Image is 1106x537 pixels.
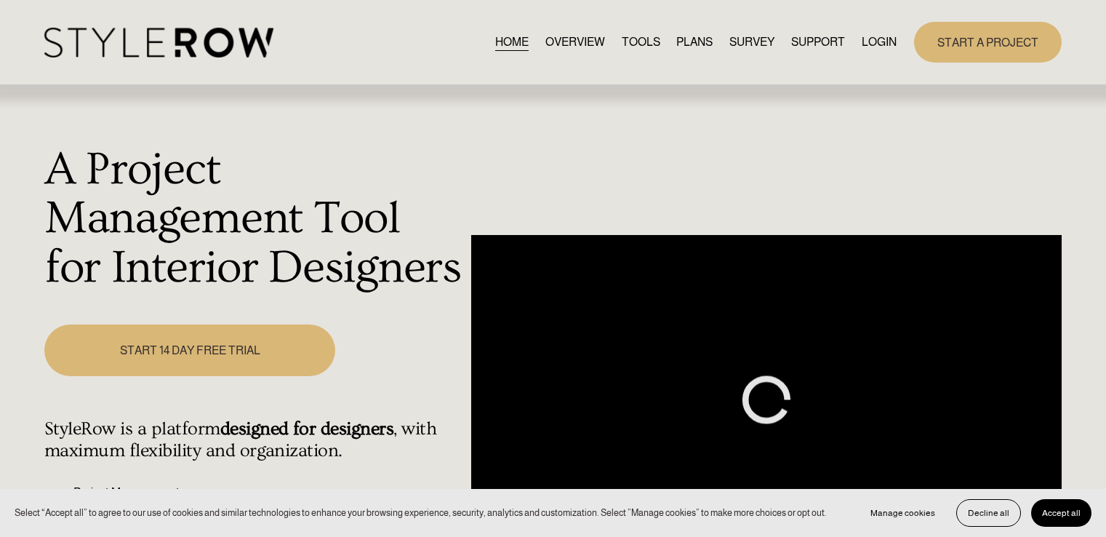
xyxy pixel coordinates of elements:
[729,32,774,52] a: SURVEY
[791,32,845,52] a: folder dropdown
[862,32,897,52] a: LOGIN
[220,418,394,439] strong: designed for designers
[495,32,529,52] a: HOME
[44,418,464,462] h4: StyleRow is a platform , with maximum flexibility and organization.
[791,33,845,51] span: SUPPORT
[622,32,660,52] a: TOOLS
[968,508,1009,518] span: Decline all
[1031,499,1091,527] button: Accept all
[73,484,464,501] p: Project Management
[859,499,946,527] button: Manage cookies
[1042,508,1081,518] span: Accept all
[914,22,1062,62] a: START A PROJECT
[676,32,713,52] a: PLANS
[870,508,935,518] span: Manage cookies
[545,32,605,52] a: OVERVIEW
[44,28,273,57] img: StyleRow
[15,506,827,520] p: Select “Accept all” to agree to our use of cookies and similar technologies to enhance your brows...
[956,499,1021,527] button: Decline all
[44,325,335,376] a: START 14 DAY FREE TRIAL
[44,146,464,293] h1: A Project Management Tool for Interior Designers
